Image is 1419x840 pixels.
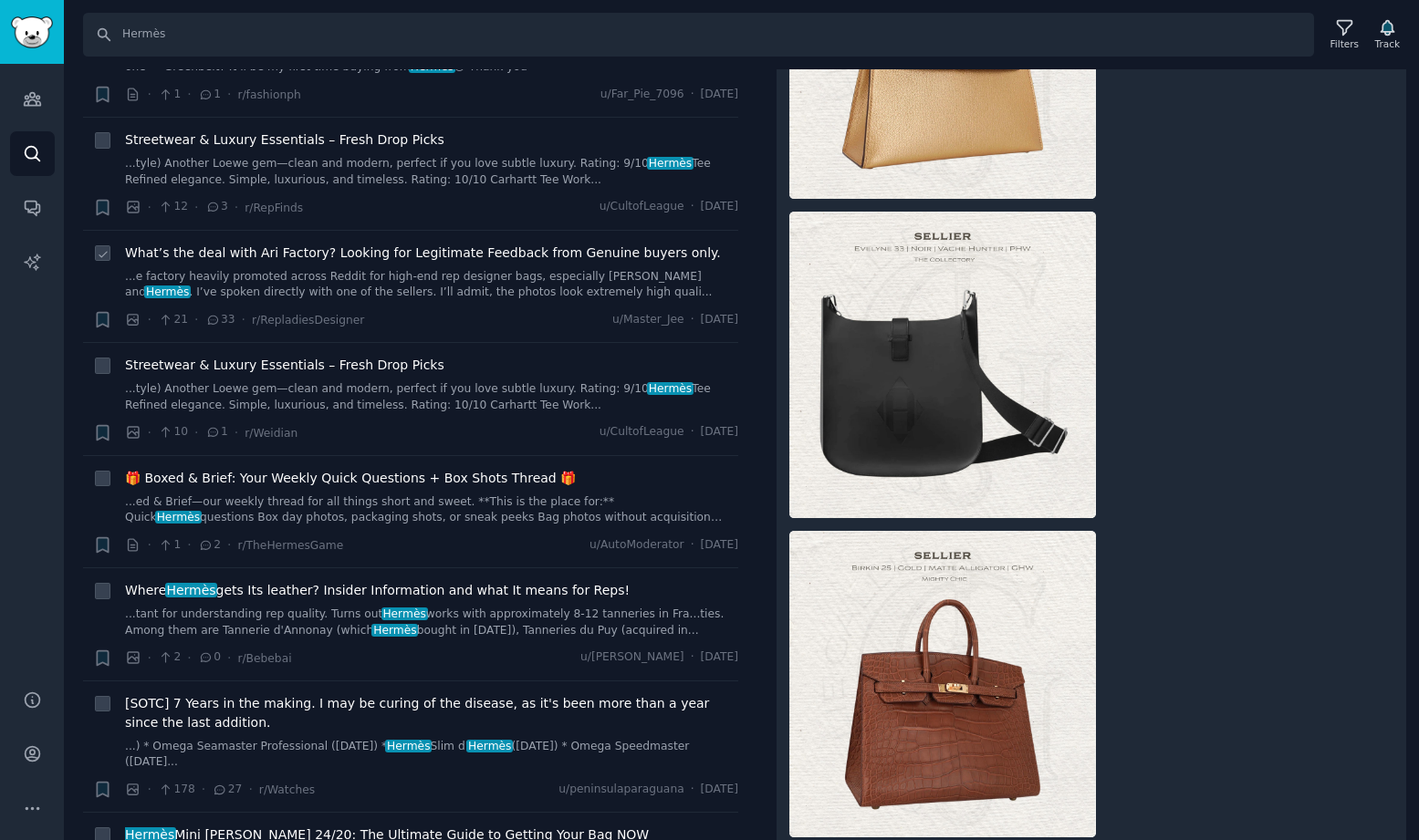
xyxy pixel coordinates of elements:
[691,312,694,328] span: ·
[125,581,630,600] span: Where gets Its leather? Insider Information and what It means for Reps!
[242,310,245,329] span: ·
[252,314,364,327] span: r/RepladiesDesigner
[148,648,151,668] span: ·
[125,269,738,301] a: ...e factory heavily promoted across Reddit for high-end rep designer bags, especially [PERSON_NA...
[194,310,198,329] span: ·
[701,537,738,554] span: [DATE]
[691,649,694,666] span: ·
[600,87,684,103] span: u/Far_Pie_7096
[158,649,181,666] span: 2
[125,356,444,375] a: Streetwear & Luxury Essentials – Fresh Drop Picks
[125,130,444,150] a: Streetwear & Luxury Essentials – Fresh Drop Picks
[647,382,694,395] span: Hermès
[789,531,1096,837] img: Sellier
[691,537,694,554] span: ·
[125,694,738,732] a: [SOTC] 7 Years in the making. I may be curing of the disease, as it's been more than a year since...
[125,581,630,600] a: WhereHermèsgets Its leather? Insider Information and what It means for Reps!
[198,537,221,554] span: 2
[647,157,694,170] span: Hermès
[466,740,513,752] span: Hermès
[165,583,218,597] span: Hermès
[1330,37,1359,50] div: Filters
[381,607,428,620] span: Hermès
[158,199,188,215] span: 12
[227,85,231,104] span: ·
[125,156,738,188] a: ...tyle) Another Loewe gem—clean and modern, perfect if you love subtle luxury. Rating: 9/10Hermè...
[371,624,418,637] span: Hermès
[148,198,151,217] span: ·
[205,424,228,441] span: 1
[125,381,738,413] a: ...tyle) Another Loewe gem—clean and modern, perfect if you love subtle luxury. Rating: 9/10Hermè...
[158,782,195,798] span: 178
[701,312,738,328] span: [DATE]
[125,739,738,771] a: ...) * Omega Seamaster Professional ([DATE]) *HermèsSlim d'Hermès([DATE]) * Omega Speedmaster ([D...
[227,535,231,555] span: ·
[691,782,694,798] span: ·
[148,780,151,799] span: ·
[701,649,738,666] span: [DATE]
[789,212,1096,518] img: Sellier
[194,423,198,442] span: ·
[194,198,198,217] span: ·
[701,424,738,441] span: [DATE]
[148,535,151,555] span: ·
[144,285,191,298] span: Hermès
[1375,37,1400,50] div: Track
[202,780,205,799] span: ·
[198,649,221,666] span: 0
[11,16,53,48] img: GummySearch logo
[691,199,694,215] span: ·
[701,199,738,215] span: [DATE]
[125,469,576,488] a: 🎁 Boxed & Brief: Your Weekly Quick Questions + Box Shots Thread 🎁
[385,740,432,752] span: Hermès
[227,648,231,668] span: ·
[158,87,181,103] span: 1
[1369,16,1406,54] button: Track
[125,244,721,263] a: What’s the deal with Ari Factory? Looking for Legitimate Feedback from Genuine buyers only.
[558,782,683,798] span: u/peninsulaparaguana
[148,310,151,329] span: ·
[245,427,297,440] span: r/Weidian
[205,312,235,328] span: 33
[237,652,291,665] span: r/Bebebai
[600,199,684,215] span: u/CultofLeague
[235,423,238,442] span: ·
[237,88,300,101] span: r/fashionph
[125,494,738,526] a: ...ed & Brief—our weekly thread for all things short and sweet. **This is the place for:** QuickH...
[83,13,1314,57] input: Search Keyword
[158,424,188,441] span: 10
[125,607,738,638] a: ...tant for understanding rep quality. Turns outHermèsworks with approximately 8-12 tanneries in ...
[612,312,684,328] span: u/Master_Jee
[187,85,191,104] span: ·
[237,539,343,552] span: r/TheHermesGame
[235,198,238,217] span: ·
[701,87,738,103] span: [DATE]
[600,424,684,441] span: u/CultofLeague
[701,782,738,798] span: [DATE]
[212,782,242,798] span: 27
[198,87,221,103] span: 1
[158,537,181,554] span: 1
[248,780,252,799] span: ·
[148,85,151,104] span: ·
[691,87,694,103] span: ·
[187,535,191,555] span: ·
[259,783,315,796] span: r/Watches
[205,199,228,215] span: 3
[148,423,151,442] span: ·
[580,649,684,666] span: u/[PERSON_NAME]
[245,202,303,214] span: r/RepFinds
[691,424,694,441] span: ·
[155,511,202,524] span: Hermès
[158,312,188,328] span: 21
[590,537,684,554] span: u/AutoModerator
[187,648,191,668] span: ·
